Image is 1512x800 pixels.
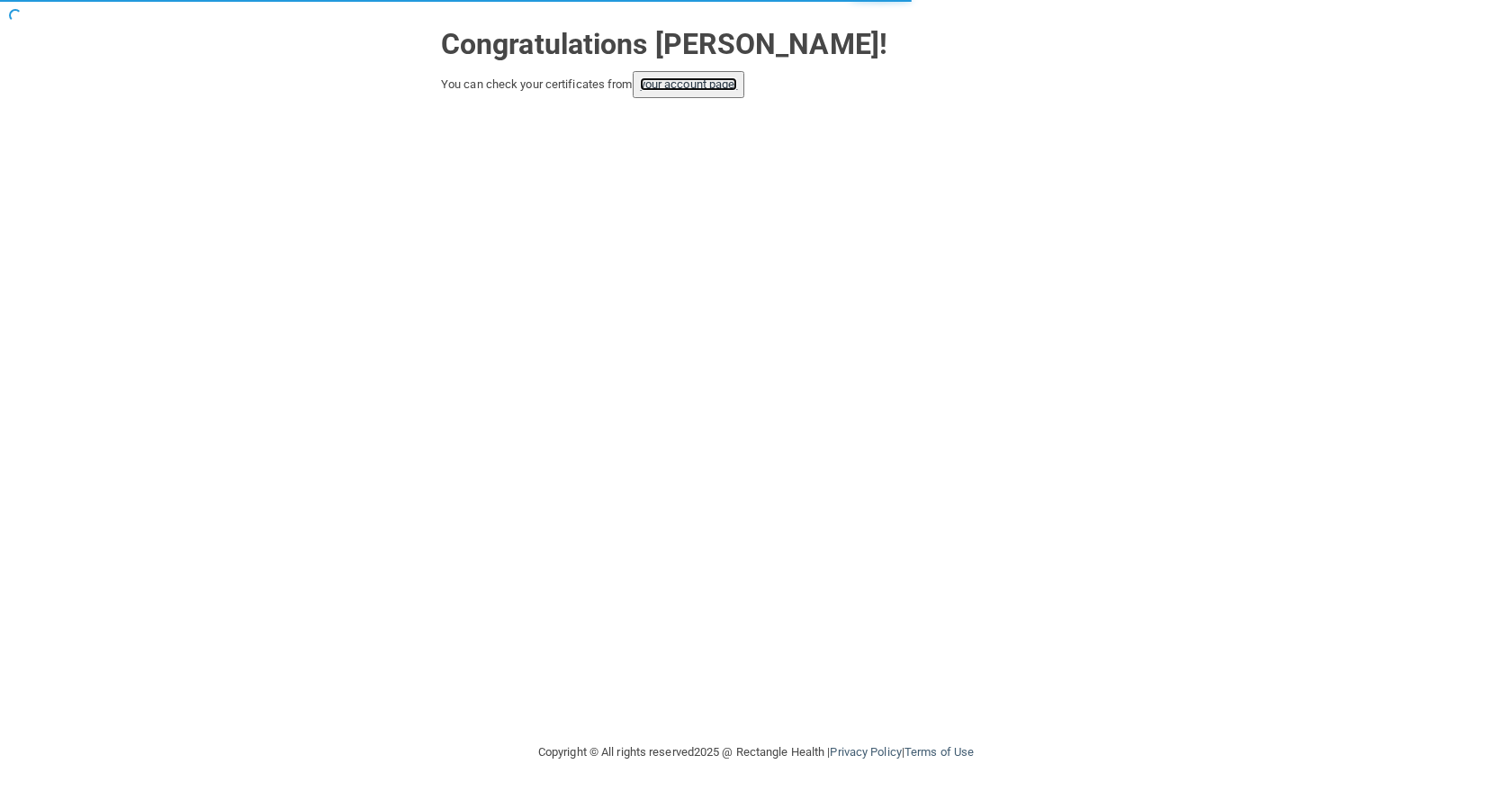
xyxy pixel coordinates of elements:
strong: Congratulations [PERSON_NAME]! [441,27,887,61]
a: Terms of Use [904,745,974,759]
a: Privacy Policy [830,745,901,759]
button: your account page! [633,71,745,98]
div: You can check your certificates from [441,71,1071,98]
div: Copyright © All rights reserved 2025 @ Rectangle Health | | [427,724,1084,781]
a: your account page! [640,77,738,91]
